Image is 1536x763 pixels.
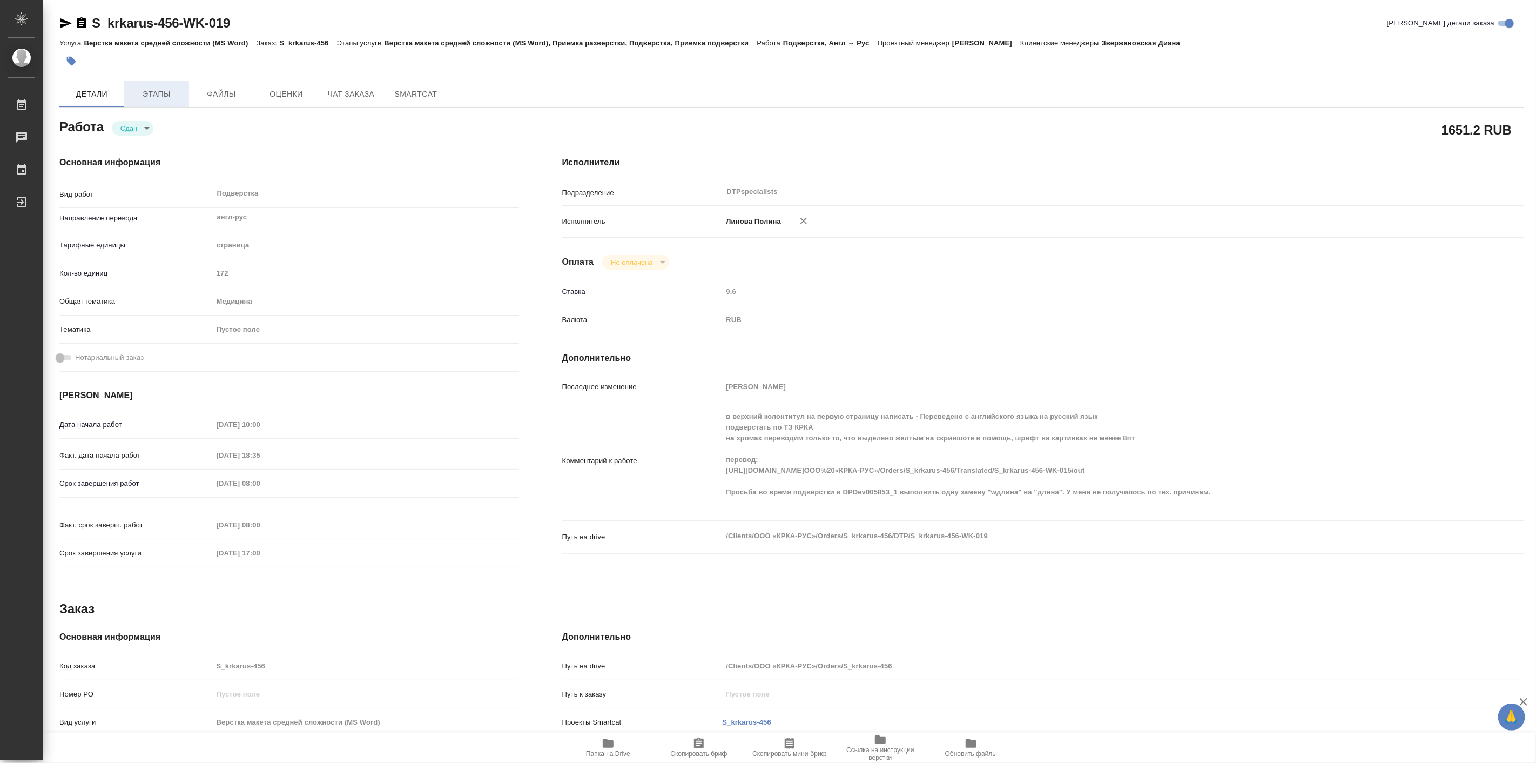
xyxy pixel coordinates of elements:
[325,88,377,101] span: Чат заказа
[59,49,83,73] button: Добавить тэг
[84,39,256,47] p: Верстка макета средней сложности (MS Word)
[59,600,95,618] h2: Заказ
[670,750,727,758] span: Скопировать бриф
[744,733,835,763] button: Скопировать мини-бриф
[213,236,519,255] div: страница
[213,447,307,463] input: Пустое поле
[1102,39,1188,47] p: Звержановская Диана
[59,116,104,136] h2: Работа
[562,216,723,227] p: Исполнитель
[945,750,998,758] span: Обновить файлы
[654,733,744,763] button: Скопировать бриф
[256,39,279,47] p: Заказ:
[59,268,213,279] p: Кол-во единиц
[723,527,1444,545] textarea: /Clients/ООО «КРКА-РУС»/Orders/S_krkarus-456/DTP/S_krkarus-456-WK-019
[562,156,1524,169] h4: Исполнители
[59,478,213,489] p: Срок завершения работ
[562,717,723,728] p: Проекты Smartcat
[59,631,519,644] h4: Основная информация
[66,88,118,101] span: Детали
[217,324,506,335] div: Пустое поле
[783,39,878,47] p: Подверстка, Англ → Рус
[792,209,816,233] button: Удалить исполнителя
[723,379,1444,394] input: Пустое поле
[59,450,213,461] p: Факт. дата начала работ
[59,324,213,335] p: Тематика
[213,545,307,561] input: Пустое поле
[723,311,1444,329] div: RUB
[1503,706,1521,728] span: 🙏
[723,216,782,227] p: Линова Полина
[59,189,213,200] p: Вид работ
[384,39,757,47] p: Верстка макета средней сложности (MS Word), Приемка разверстки, Подверстка, Приемка подверстки
[213,265,519,281] input: Пустое поле
[213,686,519,702] input: Пустое поле
[608,258,656,267] button: Не оплачена
[213,517,307,533] input: Пустое поле
[75,17,88,30] button: Скопировать ссылку
[112,121,153,136] div: Сдан
[213,320,519,339] div: Пустое поле
[602,255,669,270] div: Сдан
[59,689,213,700] p: Номер РО
[59,419,213,430] p: Дата начала работ
[92,16,230,30] a: S_krkarus-456-WK-019
[562,352,1524,365] h4: Дополнительно
[213,658,519,674] input: Пустое поле
[390,88,442,101] span: SmartCat
[562,631,1524,644] h4: Дополнительно
[337,39,385,47] p: Этапы услуги
[586,750,630,758] span: Папка на Drive
[59,661,213,672] p: Код заказа
[723,686,1444,702] input: Пустое поле
[562,286,723,297] p: Ставка
[59,548,213,559] p: Срок завершения услуги
[59,296,213,307] p: Общая тематика
[131,88,183,101] span: Этапы
[213,292,519,311] div: Медицина
[952,39,1020,47] p: [PERSON_NAME]
[59,520,213,531] p: Факт. срок заверш. работ
[213,476,307,491] input: Пустое поле
[562,188,723,198] p: Подразделение
[59,213,213,224] p: Направление перевода
[752,750,826,758] span: Скопировать мини-бриф
[75,352,144,363] span: Нотариальный заказ
[260,88,312,101] span: Оценки
[562,456,723,466] p: Комментарий к работе
[59,717,213,728] p: Вид услуги
[562,532,723,543] p: Путь на drive
[562,256,594,269] h4: Оплата
[723,658,1444,674] input: Пустое поле
[213,714,519,730] input: Пустое поле
[562,661,723,672] p: Путь на drive
[59,240,213,251] p: Тарифные единицы
[1387,18,1494,29] span: [PERSON_NAME] детали заказа
[562,314,723,325] p: Валюта
[562,381,723,392] p: Последнее изменение
[213,417,307,432] input: Пустое поле
[841,746,919,761] span: Ссылка на инструкции верстки
[723,718,771,726] a: S_krkarus-456
[1498,704,1525,731] button: 🙏
[562,689,723,700] p: Путь к заказу
[1441,121,1512,139] h2: 1651.2 RUB
[563,733,654,763] button: Папка на Drive
[59,389,519,402] h4: [PERSON_NAME]
[59,156,519,169] h4: Основная информация
[723,407,1444,512] textarea: в верхний колонтитул на первую страницу написать - Переведено с английского языка на русский язык...
[59,17,72,30] button: Скопировать ссылку для ЯМессенджера
[59,39,84,47] p: Услуга
[280,39,337,47] p: S_krkarus-456
[878,39,952,47] p: Проектный менеджер
[723,284,1444,299] input: Пустое поле
[757,39,783,47] p: Работа
[196,88,247,101] span: Файлы
[926,733,1016,763] button: Обновить файлы
[1020,39,1102,47] p: Клиентские менеджеры
[117,124,140,133] button: Сдан
[835,733,926,763] button: Ссылка на инструкции верстки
